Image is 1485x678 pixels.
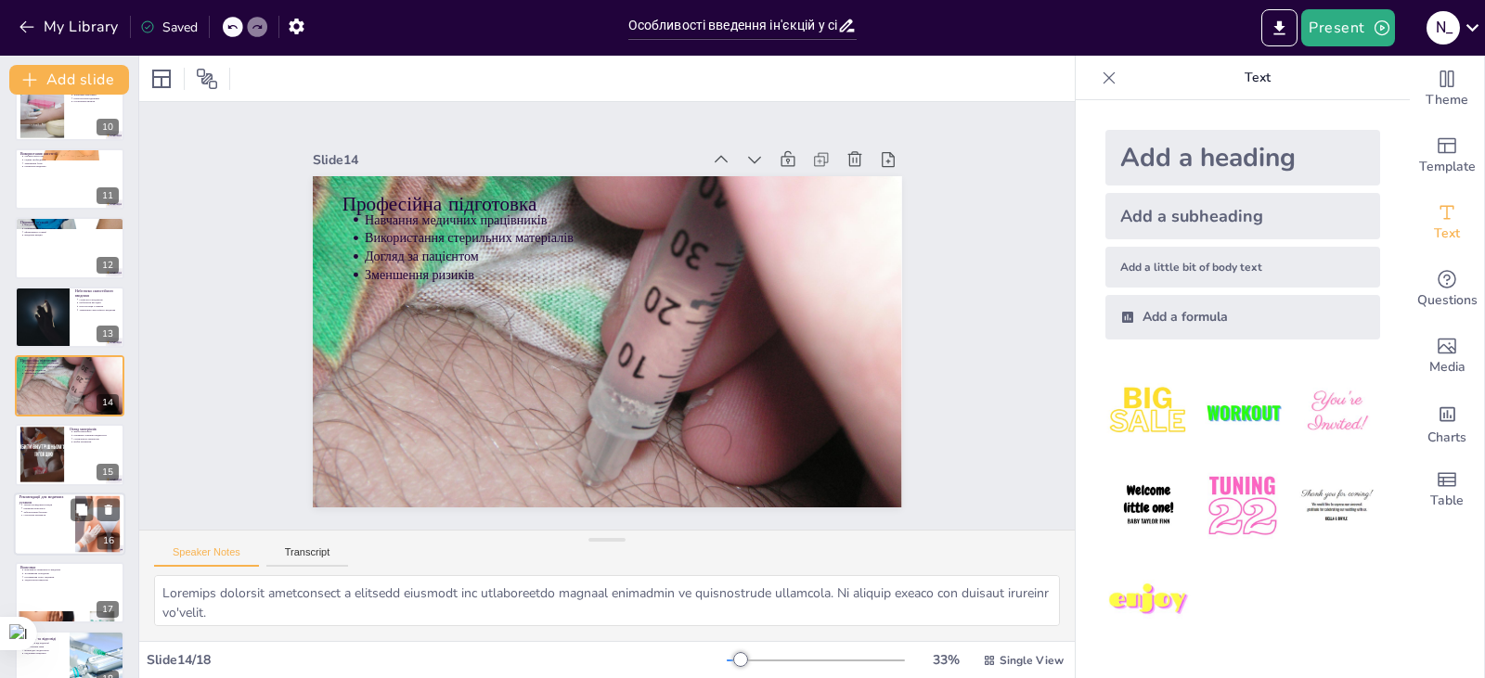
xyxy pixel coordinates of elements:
div: 15 [97,464,119,480]
p: Різноманітність застосування [24,227,119,231]
p: Забезпечення безпеки [23,510,70,514]
div: 13 [97,326,119,342]
p: Роз'яснення ризиків [73,99,119,103]
div: Add charts and graphs [1410,390,1484,456]
p: Небезпеки самостійного введення [75,288,119,299]
p: Запитання та відповіді [20,635,64,641]
button: Export to PowerPoint [1261,9,1298,46]
div: Get real-time input from your audience [1410,256,1484,323]
p: Професійна підготовка [315,74,787,363]
span: Media [1429,357,1466,377]
div: 12 [97,257,119,274]
p: Умови проведення ін'єкцій [23,503,70,506]
p: Висновки [20,565,119,570]
img: 1.jpeg [1105,369,1192,455]
p: Поліпшення стану пацієнтів [24,575,119,579]
div: 10 [97,119,119,135]
p: Вибір матеріалів [73,441,119,444]
p: Обговорення теми [24,645,64,648]
span: Text [1434,224,1460,244]
div: 16 [14,493,125,556]
p: Оцінка необхідності [24,158,119,161]
img: 6.jpeg [1294,463,1380,549]
p: Зменшення ризиків [24,372,119,376]
button: Present [1301,9,1394,46]
button: N _ [1427,9,1460,46]
img: 5.jpeg [1199,463,1285,549]
p: Уникнення самостійного введення [79,308,119,312]
p: Введення вакцин [24,234,119,237]
div: Saved [140,19,198,36]
div: 10 [15,79,124,140]
div: 11 [97,187,119,204]
span: Charts [1427,428,1466,448]
button: Transcript [266,546,349,567]
div: N _ [1427,11,1460,45]
p: Дотримання стандартів [24,572,119,576]
div: Add a table [1410,456,1484,523]
div: 16 [97,532,120,549]
p: Психологічна підтримка [73,96,119,100]
div: 33 % [923,651,968,669]
p: Догляд за пацієнтом [363,124,812,394]
p: Використання стерильних матеріалів [24,365,119,368]
p: Серйозні ускладнення [79,298,119,301]
div: Add a heading [1105,130,1380,185]
p: Text [1124,56,1391,100]
button: My Library [14,12,126,42]
p: Важливість правильного введення [24,569,119,572]
img: 4.jpeg [1105,463,1192,549]
button: Speaker Notes [154,546,259,567]
button: Delete Slide [97,498,120,520]
img: 2.jpeg [1199,369,1285,455]
div: https://cdn.sendsteps.com/images/logo/sendsteps_logo_white.pnghttps://cdn.sendsteps.com/images/lo... [15,355,124,416]
span: Position [196,68,218,90]
p: Огляд матеріалів [70,427,119,432]
p: Підтримка пацієнтів [24,651,64,655]
div: Add images, graphics, shapes or video [1410,323,1484,390]
span: Theme [1426,90,1468,110]
p: Зменшення ризиків [372,140,821,410]
p: Стерильність матеріалів [73,438,119,441]
span: Table [1430,491,1464,511]
p: Професійна підготовка [20,358,119,364]
img: 3.jpeg [1294,369,1380,455]
p: Взаємодія з аудиторією [24,648,64,652]
img: 7.jpeg [1105,557,1192,644]
p: Довірлива атмосфера [73,93,119,96]
p: Навчання медичних працівників [24,362,119,365]
p: Використання анестезії [20,151,119,157]
div: 17 [15,562,124,623]
div: 17 [97,601,119,618]
input: Insert title [628,12,838,39]
p: Догляд за пацієнтом [24,368,119,372]
div: Add a subheading [1105,193,1380,239]
div: https://cdn.sendsteps.com/images/logo/sendsteps_logo_white.pnghttps://cdn.sendsteps.com/images/lo... [15,217,124,278]
span: Template [1419,157,1476,177]
button: Duplicate Slide [71,498,93,520]
div: https://cdn.sendsteps.com/images/logo/sendsteps_logo_white.pnghttps://cdn.sendsteps.com/images/lo... [15,287,124,348]
div: Add a little bit of body text [1105,247,1380,288]
p: Переваги ін'єкцій [20,220,119,225]
p: Використання стерильних матеріалів [354,108,803,377]
p: Правильне введення [24,165,119,169]
textarea: Loremips dolorsit ametconsect a elitsedd eiusmodt inc utlaboreetdo magnaal enimadmin ve quisnostr... [154,575,1060,626]
p: Швидкий ефект [24,224,119,227]
p: Зменшення болю [24,161,119,165]
p: Перевірка термінів придатності [73,434,119,438]
div: Slide 14 / 18 [147,651,727,669]
div: Add ready made slides [1410,122,1484,189]
div: Add text boxes [1410,189,1484,256]
p: Місцева анестезія [24,155,119,159]
p: Ефективність терапії [24,230,119,234]
p: Рекомендації для медичних установ [19,494,70,505]
div: Change the overall theme [1410,56,1484,122]
span: Single View [1000,653,1064,668]
p: Запитання від аудиторії [24,641,64,645]
p: Задоволення пацієнтів [24,579,119,582]
p: Консультація з лікарем [79,304,119,308]
p: Навчання медичних працівників [344,92,794,362]
p: Навчання персоналу [23,506,70,510]
div: Add a formula [1105,295,1380,339]
p: Небезпечні наслідки [79,301,119,304]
